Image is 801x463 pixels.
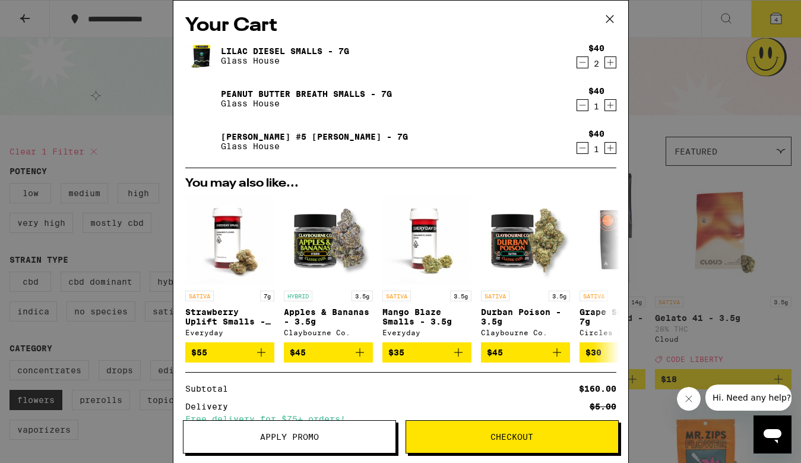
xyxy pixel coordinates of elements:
p: SATIVA [185,291,214,301]
button: Add to bag [481,342,570,363]
p: Mango Blaze Smalls - 3.5g [382,307,471,326]
a: Peanut Butter Breath Smalls - 7g [221,89,392,99]
span: $45 [290,348,306,357]
button: Add to bag [185,342,274,363]
img: Donny Burger #5 Smalls - 7g [185,125,219,158]
button: Checkout [406,420,619,453]
div: Claybourne Co. [481,329,570,336]
div: Everyday [382,329,471,336]
p: Strawberry Uplift Smalls - 7g [185,307,274,326]
img: Peanut Butter Breath Smalls - 7g [185,82,219,115]
a: Lilac Diesel Smalls - 7g [221,46,349,56]
div: Delivery [185,402,236,411]
span: Checkout [490,433,533,441]
button: Apply Promo [183,420,396,453]
span: Apply Promo [260,433,319,441]
div: $160.00 [579,385,616,393]
iframe: Message from company [705,385,791,411]
button: Increment [604,142,616,154]
span: $55 [191,348,207,357]
p: SATIVA [481,291,509,301]
div: Circles Base Camp [580,329,669,336]
a: Open page for Apples & Bananas - 3.5g from Claybourne Co. [284,196,373,342]
div: $40 [588,86,604,96]
div: $5.00 [590,402,616,411]
p: Durban Poison - 3.5g [481,307,570,326]
h2: Your Cart [185,12,616,39]
button: Decrement [577,99,588,111]
p: 3.5g [450,291,471,301]
span: $30 [585,348,601,357]
button: Increment [604,56,616,68]
img: Circles Base Camp - Grape Sorbet - 7g [580,196,669,285]
a: Open page for Grape Sorbet - 7g from Circles Base Camp [580,196,669,342]
div: 1 [588,102,604,111]
p: Grape Sorbet - 7g [580,307,669,326]
h2: You may also like... [185,178,616,190]
button: Add to bag [580,342,669,363]
p: SATIVA [382,291,411,301]
img: Claybourne Co. - Durban Poison - 3.5g [481,196,570,285]
img: Everyday - Mango Blaze Smalls - 3.5g [382,196,471,285]
p: 3.5g [352,291,373,301]
span: $35 [388,348,404,357]
button: Add to bag [382,342,471,363]
button: Decrement [577,142,588,154]
img: Claybourne Co. - Apples & Bananas - 3.5g [284,196,373,285]
div: 2 [588,59,604,68]
button: Add to bag [284,342,373,363]
div: Subtotal [185,385,236,393]
a: Open page for Mango Blaze Smalls - 3.5g from Everyday [382,196,471,342]
p: Glass House [221,99,392,108]
p: 3.5g [549,291,570,301]
button: Decrement [577,56,588,68]
img: Lilac Diesel Smalls - 7g [185,39,219,73]
div: Claybourne Co. [284,329,373,336]
div: $40 [588,43,604,53]
div: Free delivery for $75+ orders! [185,415,616,423]
p: Apples & Bananas - 3.5g [284,307,373,326]
p: Glass House [221,56,349,65]
span: $45 [487,348,503,357]
p: Glass House [221,141,408,151]
a: Open page for Strawberry Uplift Smalls - 7g from Everyday [185,196,274,342]
a: Open page for Durban Poison - 3.5g from Claybourne Co. [481,196,570,342]
a: [PERSON_NAME] #5 [PERSON_NAME] - 7g [221,132,408,141]
div: Everyday [185,329,274,336]
button: Increment [604,99,616,111]
p: SATIVA [580,291,608,301]
p: HYBRID [284,291,312,301]
div: $40 [588,129,604,138]
p: 7g [260,291,274,301]
img: Everyday - Strawberry Uplift Smalls - 7g [185,196,274,285]
div: 1 [588,144,604,154]
iframe: Close message [677,387,701,411]
iframe: Button to launch messaging window [753,415,791,453]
